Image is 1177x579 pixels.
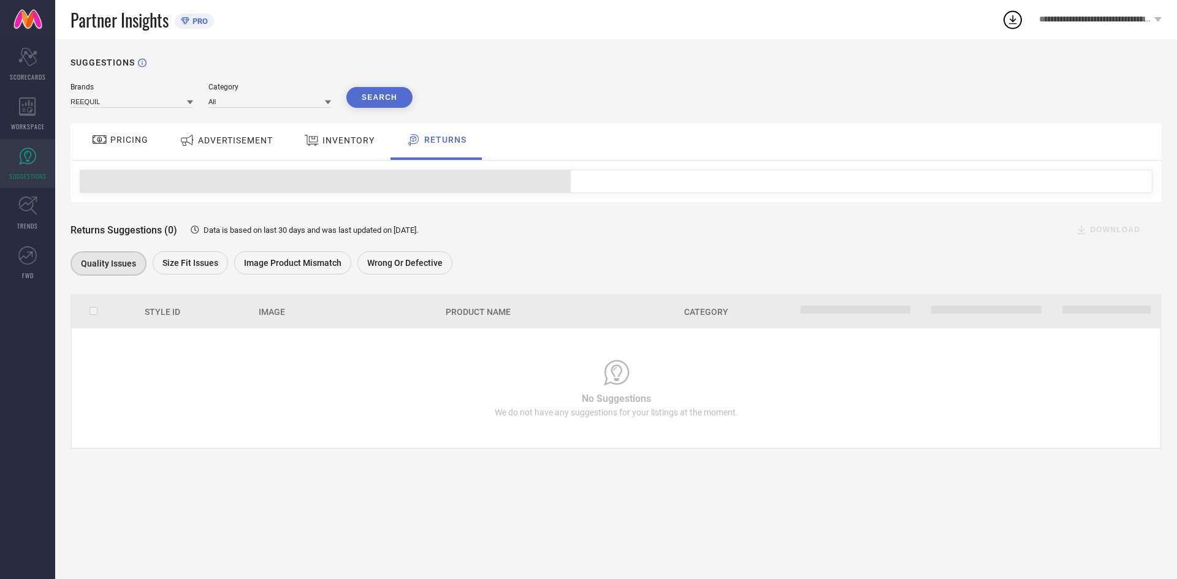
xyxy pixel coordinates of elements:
[17,221,38,230] span: TRENDS
[204,225,418,235] span: Data is based on last 30 days and was last updated on [DATE] .
[582,393,651,404] span: No Suggestions
[198,135,273,145] span: ADVERTISEMENT
[208,83,331,91] div: Category
[244,258,341,268] span: Image product mismatch
[11,122,45,131] span: WORKSPACE
[70,58,135,67] h1: SUGGESTIONS
[322,135,375,145] span: INVENTORY
[22,271,34,280] span: FWD
[1002,9,1024,31] div: Open download list
[346,87,413,108] button: Search
[110,135,148,145] span: PRICING
[189,17,208,26] span: PRO
[10,72,46,81] span: SCORECARDS
[9,172,47,181] span: SUGGESTIONS
[81,259,136,268] span: Quality issues
[162,258,218,268] span: Size fit issues
[70,224,177,236] span: Returns Suggestions (0)
[446,307,511,317] span: Product Name
[495,407,738,417] span: We do not have any suggestions for your listings at the moment.
[259,307,285,317] span: Image
[684,307,728,317] span: Category
[70,83,193,91] div: Brands
[367,258,443,268] span: Wrong or Defective
[70,7,169,32] span: Partner Insights
[145,307,180,317] span: Style Id
[424,135,467,145] span: RETURNS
